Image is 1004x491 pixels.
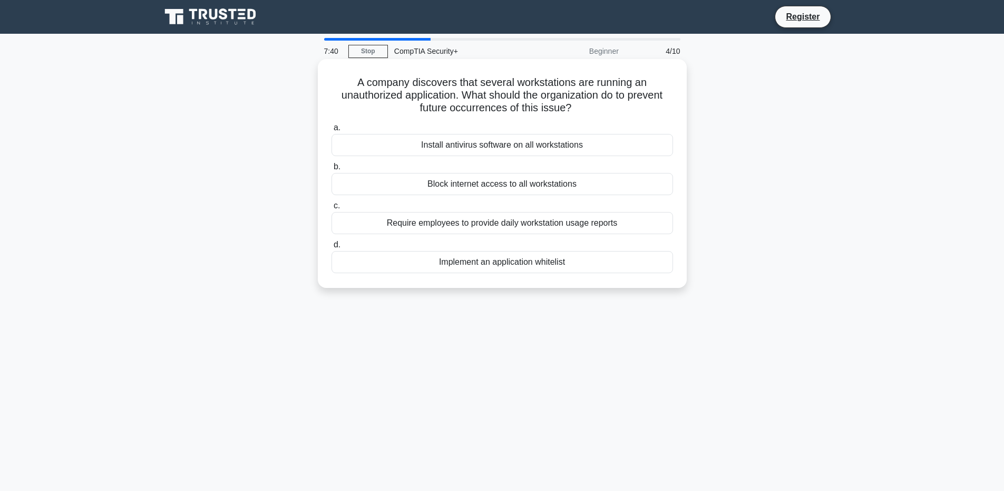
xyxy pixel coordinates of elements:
div: Require employees to provide daily workstation usage reports [332,212,673,234]
div: Implement an application whitelist [332,251,673,273]
div: Install antivirus software on all workstations [332,134,673,156]
h5: A company discovers that several workstations are running an unauthorized application. What shoul... [330,76,674,115]
span: c. [334,201,340,210]
div: CompTIA Security+ [388,41,533,62]
a: Stop [348,45,388,58]
div: 4/10 [625,41,687,62]
span: b. [334,162,340,171]
span: a. [334,123,340,132]
span: d. [334,240,340,249]
div: Block internet access to all workstations [332,173,673,195]
div: 7:40 [318,41,348,62]
a: Register [779,10,826,23]
div: Beginner [533,41,625,62]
